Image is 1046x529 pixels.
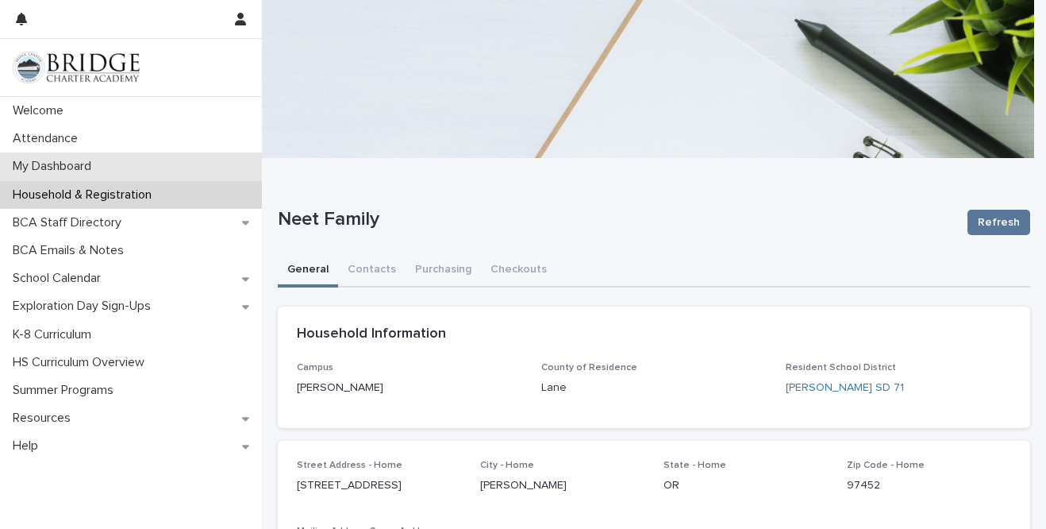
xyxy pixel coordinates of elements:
p: Neet Family [278,208,955,231]
img: V1C1m3IdTEidaUdm9Hs0 [13,52,140,83]
span: Refresh [978,214,1020,230]
p: Welcome [6,103,76,118]
button: Checkouts [481,254,556,288]
p: OR [663,477,828,494]
p: BCA Emails & Notes [6,243,137,258]
p: BCA Staff Directory [6,215,134,230]
p: [PERSON_NAME] [297,380,522,396]
p: Lane [541,380,767,396]
p: Exploration Day Sign-Ups [6,299,163,314]
p: School Calendar [6,271,113,286]
span: City - Home [480,461,534,470]
a: [PERSON_NAME] SD 71 [786,380,904,396]
p: 97452 [847,477,1011,494]
button: Contacts [338,254,406,288]
span: Street Address - Home [297,461,402,470]
p: K-8 Curriculum [6,327,104,342]
button: Refresh [967,210,1030,235]
p: [STREET_ADDRESS] [297,477,461,494]
p: Summer Programs [6,383,126,398]
span: Zip Code - Home [847,461,925,470]
p: My Dashboard [6,159,104,174]
h2: Household Information [297,326,446,343]
span: State - Home [663,461,726,470]
p: Household & Registration [6,187,164,203]
p: Resources [6,411,83,426]
span: County of Residence [541,363,637,373]
p: [PERSON_NAME] [480,477,644,494]
span: Resident School District [786,363,896,373]
button: General [278,254,338,288]
span: Campus [297,363,333,373]
button: Purchasing [406,254,481,288]
p: Attendance [6,131,90,146]
p: HS Curriculum Overview [6,355,157,370]
p: Help [6,438,51,454]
